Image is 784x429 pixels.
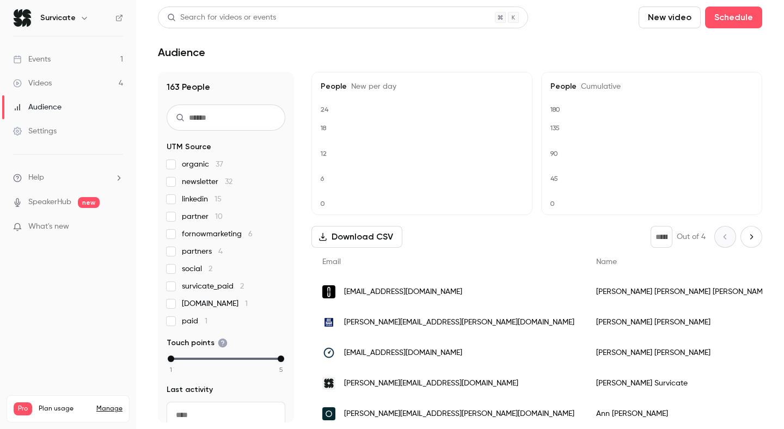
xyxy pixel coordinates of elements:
[240,283,244,290] span: 2
[322,346,335,359] img: meterplan.com
[577,83,621,90] span: Cumulative
[28,221,69,232] span: What's new
[28,172,44,183] span: Help
[225,178,232,186] span: 32
[347,83,396,90] span: New per day
[322,377,335,390] img: survicate.com
[216,161,223,168] span: 37
[550,124,560,132] text: 135
[78,197,100,208] span: new
[167,338,228,348] span: Touch points
[550,106,560,113] text: 180
[168,356,174,362] div: min
[182,194,222,205] span: linkedin
[182,229,253,240] span: fornowmarketing
[182,316,207,327] span: paid
[320,175,324,182] text: 6
[182,281,244,292] span: survicate_paid
[13,172,123,183] li: help-dropdown-opener
[182,176,232,187] span: newsletter
[322,258,341,266] span: Email
[40,13,76,23] h6: Survicate
[167,81,285,94] h1: 163 People
[596,258,617,266] span: Name
[550,150,558,157] text: 90
[322,285,335,298] img: getolo.com
[182,298,248,309] span: [DOMAIN_NAME]
[344,347,462,359] span: [EMAIL_ADDRESS][DOMAIN_NAME]
[182,159,223,170] span: organic
[28,197,71,208] a: SpeakerHub
[209,265,212,273] span: 2
[218,248,223,255] span: 4
[205,317,207,325] span: 1
[96,405,122,413] a: Manage
[245,300,248,308] span: 1
[321,106,329,113] text: 24
[13,102,62,113] div: Audience
[344,286,462,298] span: [EMAIL_ADDRESS][DOMAIN_NAME]
[740,226,762,248] button: Next page
[550,200,555,207] text: 0
[167,12,276,23] div: Search for videos or events
[14,402,32,415] span: Pro
[344,408,574,420] span: [PERSON_NAME][EMAIL_ADDRESS][PERSON_NAME][DOMAIN_NAME]
[215,195,222,203] span: 15
[182,263,212,274] span: social
[14,9,31,27] img: Survicate
[248,230,253,238] span: 6
[167,384,213,395] span: Last activity
[110,222,123,232] iframe: Noticeable Trigger
[158,46,205,59] h1: Audience
[344,378,518,389] span: [PERSON_NAME][EMAIL_ADDRESS][DOMAIN_NAME]
[170,365,172,375] span: 1
[13,78,52,89] div: Videos
[13,126,57,137] div: Settings
[322,316,335,329] img: yara.com
[215,213,223,220] span: 10
[550,175,558,182] text: 45
[322,407,335,420] img: volue.com
[13,54,51,65] div: Events
[182,211,223,222] span: partner
[279,365,283,375] span: 5
[278,356,284,362] div: max
[311,226,402,248] button: Download CSV
[321,81,523,92] h5: People
[320,124,327,132] text: 18
[677,231,706,242] p: Out of 4
[39,405,90,413] span: Plan usage
[167,142,211,152] span: UTM Source
[344,317,574,328] span: [PERSON_NAME][EMAIL_ADDRESS][PERSON_NAME][DOMAIN_NAME]
[320,200,325,207] text: 0
[182,246,223,257] span: partners
[639,7,701,28] button: New video
[550,81,753,92] h5: People
[320,150,327,157] text: 12
[705,7,762,28] button: Schedule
